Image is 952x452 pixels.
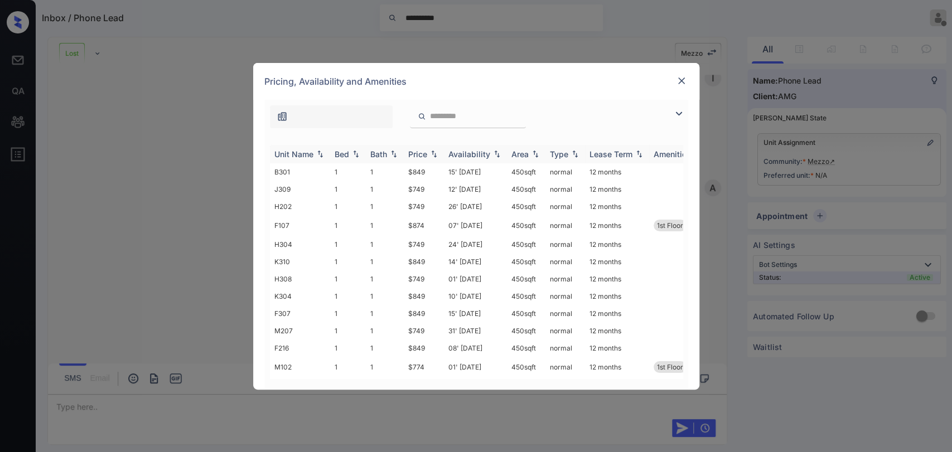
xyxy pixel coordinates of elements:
td: 12 months [585,236,649,253]
td: 07' [DATE] [444,215,507,236]
td: B202 [270,377,330,395]
td: 15' [DATE] [444,305,507,322]
td: 1 [330,339,366,357]
td: F216 [270,339,330,357]
td: 450 sqft [507,215,545,236]
td: 12 months [585,357,649,377]
td: normal [545,339,585,357]
td: $849 [404,288,444,305]
td: M102 [270,357,330,377]
td: $874 [404,215,444,236]
img: close [676,75,687,86]
img: sorting [315,150,326,158]
img: icon-zuma [277,111,288,122]
td: 1 [330,322,366,339]
img: sorting [491,150,502,158]
td: normal [545,357,585,377]
div: Amenities [654,149,691,159]
td: normal [545,322,585,339]
td: 450 sqft [507,270,545,288]
td: 1 [330,305,366,322]
td: 20' [DATE] [444,377,507,395]
td: H202 [270,198,330,215]
td: 1 [366,339,404,357]
td: $749 [404,181,444,198]
td: 450 sqft [507,198,545,215]
td: $849 [404,305,444,322]
td: 12 months [585,253,649,270]
td: 31' [DATE] [444,322,507,339]
td: B301 [270,163,330,181]
img: icon-zuma [418,111,426,121]
td: 450 sqft [507,322,545,339]
td: $849 [404,377,444,395]
td: 1 [330,253,366,270]
img: icon-zuma [672,107,685,120]
img: sorting [388,150,399,158]
span: 1st Floor [657,363,683,371]
td: $849 [404,339,444,357]
td: $749 [404,322,444,339]
td: 450 sqft [507,163,545,181]
div: Bed [335,149,349,159]
td: K310 [270,253,330,270]
td: $749 [404,270,444,288]
td: 10' [DATE] [444,288,507,305]
td: 450 sqft [507,377,545,395]
div: Bath [370,149,387,159]
td: 1 [330,215,366,236]
td: 01' [DATE] [444,357,507,377]
div: Price [408,149,427,159]
img: sorting [634,150,645,158]
img: sorting [428,150,439,158]
td: 12 months [585,198,649,215]
div: Pricing, Availability and Amenities [253,63,699,100]
td: 1 [366,163,404,181]
td: 15' [DATE] [444,163,507,181]
img: sorting [569,150,581,158]
td: 1 [366,322,404,339]
td: 12 months [585,339,649,357]
td: 1 [366,377,404,395]
td: normal [545,198,585,215]
td: 1 [330,163,366,181]
td: 12 months [585,215,649,236]
td: normal [545,215,585,236]
td: 450 sqft [507,305,545,322]
td: 1 [366,198,404,215]
td: 12 months [585,270,649,288]
td: normal [545,163,585,181]
td: 12 months [585,377,649,395]
td: 1 [330,377,366,395]
td: $849 [404,253,444,270]
div: Unit Name [274,149,313,159]
td: 1 [366,288,404,305]
td: 450 sqft [507,339,545,357]
td: H304 [270,236,330,253]
td: J309 [270,181,330,198]
img: sorting [350,150,361,158]
td: 1 [366,357,404,377]
td: 12' [DATE] [444,181,507,198]
td: $849 [404,163,444,181]
td: $749 [404,236,444,253]
td: 1 [366,236,404,253]
td: 450 sqft [507,236,545,253]
td: normal [545,288,585,305]
td: 450 sqft [507,181,545,198]
td: $749 [404,198,444,215]
td: 1 [330,236,366,253]
span: 1st Floor [657,221,683,230]
div: Type [550,149,568,159]
td: normal [545,305,585,322]
div: Area [511,149,529,159]
td: H308 [270,270,330,288]
td: normal [545,253,585,270]
td: 08' [DATE] [444,339,507,357]
img: sorting [530,150,541,158]
td: 1 [330,357,366,377]
td: 24' [DATE] [444,236,507,253]
td: 12 months [585,305,649,322]
td: 12 months [585,322,649,339]
td: 1 [330,181,366,198]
